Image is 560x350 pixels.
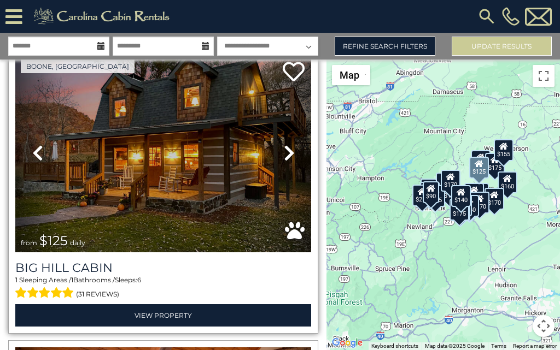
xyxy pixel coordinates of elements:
[450,199,469,221] div: $175
[452,37,552,56] button: Update Results
[15,275,311,301] div: Sleeping Areas / Bathrooms / Sleeps:
[340,69,359,81] span: Map
[471,150,491,172] div: $170
[485,188,504,210] div: $170
[425,343,485,349] span: Map data ©2025 Google
[70,239,85,247] span: daily
[412,185,432,206] div: $215
[469,157,488,179] div: $125
[533,65,555,87] button: Toggle fullscreen view
[477,7,497,26] img: search-regular.svg
[423,181,439,203] div: $90
[335,37,435,56] a: Refine Search Filters
[329,336,365,350] img: Google
[464,183,483,205] div: $170
[21,60,135,73] a: Boone, [GEOGRAPHIC_DATA]
[329,336,365,350] a: Open this area in Google Maps (opens a new window)
[494,139,514,161] div: $155
[76,287,119,301] span: (31 reviews)
[137,276,141,284] span: 6
[283,61,305,84] a: Add to favorites
[15,260,311,275] a: Big Hill Cabin
[28,5,179,27] img: Khaki-logo.png
[533,315,555,337] button: Map camera controls
[15,54,311,252] img: thumbnail_163280488.jpeg
[459,195,479,217] div: $140
[499,7,522,26] a: [PHONE_NUMBER]
[491,343,506,349] a: Terms
[15,304,311,327] a: View Property
[451,185,471,207] div: $140
[39,233,68,248] span: $125
[371,342,418,350] button: Keyboard shortcuts
[420,179,436,200] div: $85
[332,65,370,85] button: Change map style
[513,343,557,349] a: Report a map error
[450,199,470,221] div: $155
[485,153,505,175] div: $175
[425,185,445,207] div: $125
[470,192,489,213] div: $170
[441,170,460,192] div: $170
[21,239,37,247] span: from
[71,276,73,284] span: 1
[15,276,17,284] span: 1
[497,171,517,193] div: $160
